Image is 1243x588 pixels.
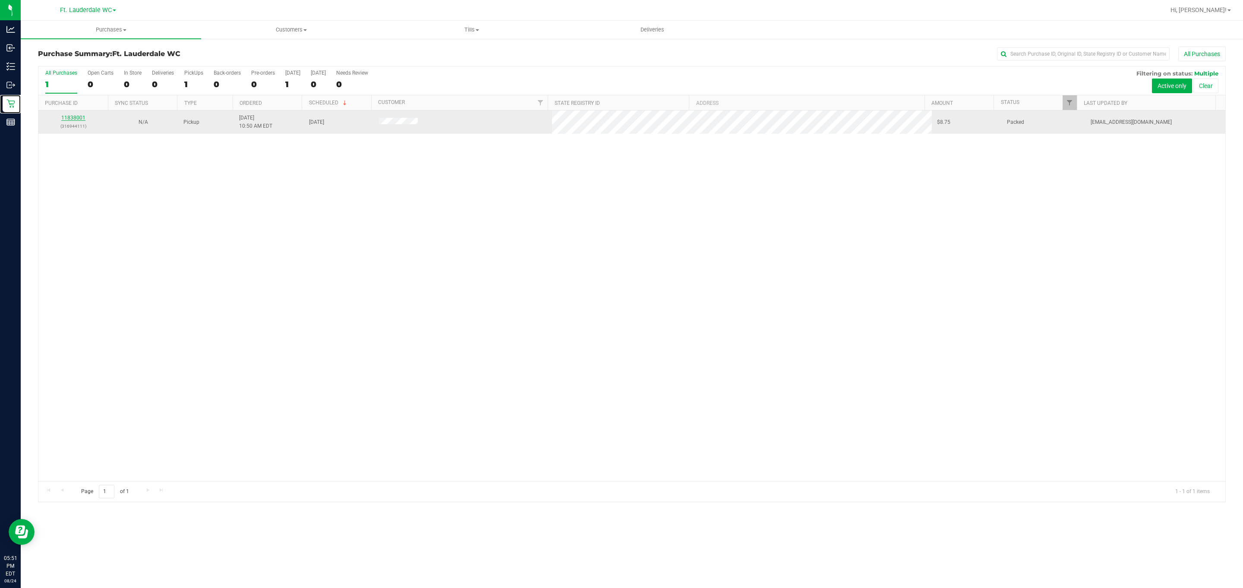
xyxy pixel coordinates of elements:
div: Deliveries [152,70,174,76]
inline-svg: Reports [6,118,15,126]
a: Amount [931,100,953,106]
input: Search Purchase ID, Original ID, State Registry ID or Customer Name... [997,47,1170,60]
button: Clear [1193,79,1218,93]
button: N/A [139,118,148,126]
div: 1 [45,79,77,89]
span: [DATE] 10:50 AM EDT [239,114,272,130]
span: Ft. Lauderdale WC [112,50,180,58]
span: Deliveries [629,26,676,34]
span: Pickup [183,118,199,126]
span: [DATE] [309,118,324,126]
a: State Registry ID [555,100,600,106]
span: $8.75 [937,118,950,126]
div: Pre-orders [251,70,275,76]
a: 11838001 [61,115,85,121]
a: Purchases [21,21,201,39]
iframe: Resource center [9,519,35,545]
span: Filtering on status: [1136,70,1193,77]
button: All Purchases [1178,47,1226,61]
a: Sync Status [115,100,148,106]
th: Address [689,95,924,110]
span: Purchases [21,26,201,34]
span: Hi, [PERSON_NAME]! [1170,6,1227,13]
span: Customers [202,26,381,34]
a: Purchase ID [45,100,78,106]
a: Filter [533,95,548,110]
span: 1 - 1 of 1 items [1168,485,1217,498]
div: In Store [124,70,142,76]
a: Customers [201,21,382,39]
div: 0 [124,79,142,89]
div: 1 [285,79,300,89]
span: Multiple [1194,70,1218,77]
div: 0 [88,79,114,89]
span: Packed [1007,118,1024,126]
div: Back-orders [214,70,241,76]
p: 05:51 PM EDT [4,554,17,578]
inline-svg: Analytics [6,25,15,34]
button: Active only [1152,79,1192,93]
inline-svg: Inbound [6,44,15,52]
h3: Purchase Summary: [38,50,434,58]
a: Deliveries [562,21,742,39]
span: Page of 1 [74,485,136,498]
span: Not Applicable [139,119,148,125]
a: Customer [378,99,405,105]
p: (316944111) [44,122,103,130]
span: Ft. Lauderdale WC [60,6,112,14]
inline-svg: Retail [6,99,15,108]
inline-svg: Inventory [6,62,15,71]
div: Needs Review [336,70,368,76]
a: Ordered [240,100,262,106]
div: 0 [214,79,241,89]
a: Last Updated By [1084,100,1127,106]
input: 1 [99,485,114,498]
div: 0 [336,79,368,89]
a: Filter [1063,95,1077,110]
p: 08/24 [4,578,17,584]
div: [DATE] [285,70,300,76]
div: Open Carts [88,70,114,76]
div: 0 [311,79,326,89]
div: 1 [184,79,203,89]
inline-svg: Outbound [6,81,15,89]
a: Scheduled [309,100,348,106]
div: [DATE] [311,70,326,76]
a: Status [1001,99,1019,105]
span: [EMAIL_ADDRESS][DOMAIN_NAME] [1091,118,1172,126]
div: PickUps [184,70,203,76]
div: 0 [152,79,174,89]
div: All Purchases [45,70,77,76]
a: Tills [382,21,562,39]
span: Tills [382,26,562,34]
a: Type [184,100,197,106]
div: 0 [251,79,275,89]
